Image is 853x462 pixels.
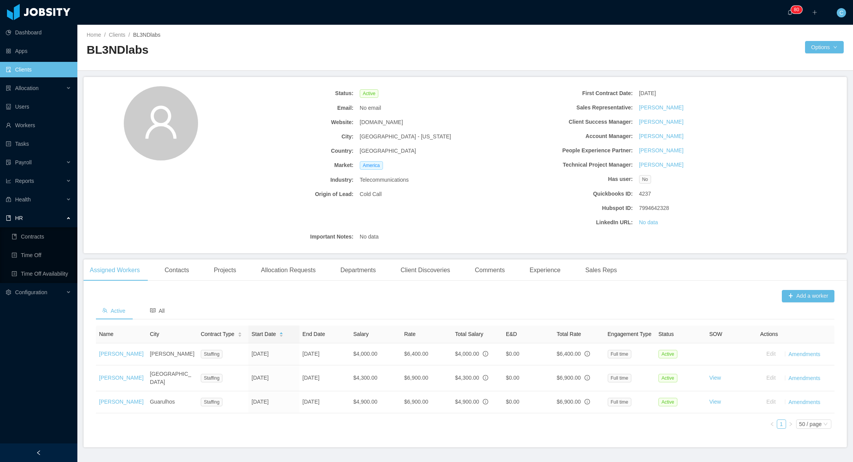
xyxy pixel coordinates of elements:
[220,161,354,169] b: Market:
[499,104,633,112] b: Sales Representative:
[147,391,197,413] td: Guarulhos
[12,247,71,263] a: icon: profileTime Off
[506,351,520,357] span: $0.00
[401,343,452,365] td: $6,400.00
[799,420,822,428] div: 50 / page
[6,197,11,202] i: icon: medicine-box
[279,331,284,333] i: icon: caret-up
[360,118,403,126] span: [DOMAIN_NAME]
[455,331,483,337] span: Total Salary
[238,331,242,333] i: icon: caret-up
[639,190,651,198] span: 4237
[770,422,774,426] i: icon: left
[6,85,11,91] i: icon: solution
[794,6,797,14] p: 8
[557,375,581,381] span: $6,900.00
[499,204,633,212] b: Hubspot ID:
[248,343,299,365] td: [DATE]
[658,398,677,406] span: Active
[353,331,369,337] span: Salary
[99,331,113,337] span: Name
[360,147,416,155] span: [GEOGRAPHIC_DATA]
[658,374,677,382] span: Active
[220,147,354,155] b: Country:
[639,175,651,184] span: No
[787,10,793,15] i: icon: bell
[404,331,416,337] span: Rate
[608,331,651,337] span: Engagement Type
[350,391,401,413] td: $4,900.00
[360,133,451,141] span: [GEOGRAPHIC_DATA] - [US_STATE]
[15,159,32,165] span: Payroll
[360,233,379,241] span: No data
[128,32,130,38] span: /
[579,259,623,281] div: Sales Reps
[150,308,165,314] span: All
[102,308,125,314] span: Active
[12,229,71,244] a: icon: bookContracts
[133,32,161,38] span: BL3NDlabs
[499,161,633,169] b: Technical Project Manager:
[658,331,674,337] span: Status
[248,365,299,391] td: [DATE]
[506,331,517,337] span: E&D
[303,331,325,337] span: End Date
[251,330,276,338] span: Start Date
[658,350,677,358] span: Active
[639,161,684,169] a: [PERSON_NAME]
[12,266,71,281] a: icon: profileTime Off Availability
[483,351,488,356] span: info-circle
[360,190,382,198] span: Cold Call
[150,331,159,337] span: City
[455,399,479,405] span: $4,900.00
[499,89,633,97] b: First Contract Date:
[557,331,581,337] span: Total Rate
[557,351,581,357] span: $6,400.00
[709,399,721,405] a: View
[220,176,354,184] b: Industry:
[639,204,669,212] span: 7994642328
[201,374,222,382] span: Staffing
[499,132,633,140] b: Account Manager:
[768,419,777,429] li: Previous Page
[608,350,631,358] span: Full time
[782,290,834,302] button: icon: plusAdd a worker
[760,372,782,384] button: Edit
[608,398,631,406] span: Full time
[585,375,590,380] span: info-circle
[639,218,658,227] a: No data
[104,32,106,38] span: /
[102,308,108,313] i: icon: team
[585,399,590,404] span: info-circle
[506,375,520,381] span: $0.00
[150,308,156,313] i: icon: read
[639,118,684,126] a: [PERSON_NAME]
[208,259,243,281] div: Projects
[709,331,722,337] span: SOW
[220,190,354,198] b: Origin of Lead:
[334,259,382,281] div: Departments
[639,132,684,140] a: [PERSON_NAME]
[839,8,843,17] span: C
[608,374,631,382] span: Full time
[499,147,633,155] b: People Experience Partner:
[823,422,828,427] i: icon: down
[201,398,222,406] span: Staffing
[760,396,782,408] button: Edit
[788,351,820,357] a: Amendments
[15,215,23,221] span: HR
[360,89,379,98] span: Active
[87,32,101,38] a: Home
[788,422,793,426] i: icon: right
[360,104,381,112] span: No email
[6,25,71,40] a: icon: pie-chartDashboard
[6,99,71,114] a: icon: robotUsers
[299,365,350,391] td: [DATE]
[142,104,179,141] i: icon: user
[15,178,34,184] span: Reports
[147,343,197,365] td: [PERSON_NAME]
[299,391,350,413] td: [DATE]
[786,419,795,429] li: Next Page
[788,375,820,381] a: Amendments
[797,6,799,14] p: 0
